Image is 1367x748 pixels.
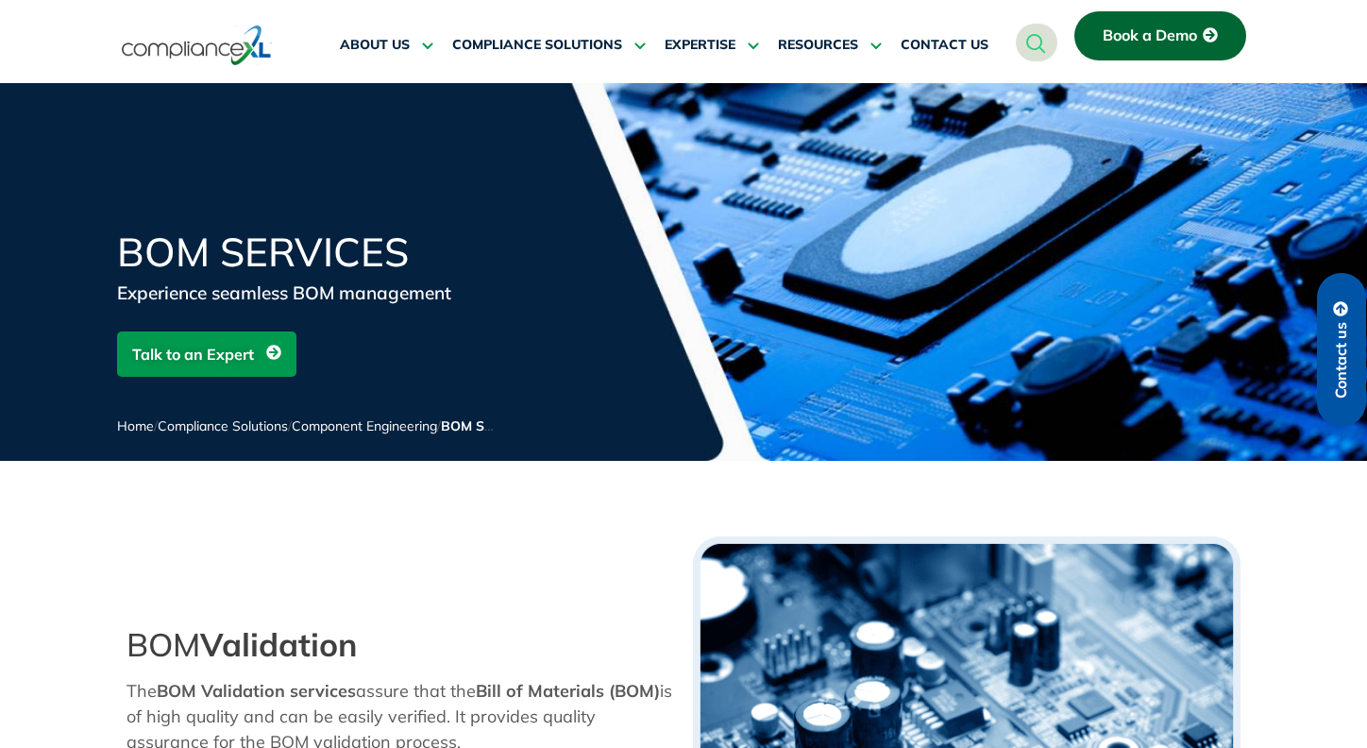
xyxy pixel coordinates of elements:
[441,417,530,434] span: BOM Services
[117,232,570,272] h1: BOM Services
[127,626,674,664] h2: BOM
[901,37,988,54] span: CONTACT US
[117,417,530,434] span: / / /
[452,37,622,54] span: COMPLIANCE SOLUTIONS
[665,37,735,54] span: EXPERTISE
[340,23,433,68] a: ABOUT US
[1317,273,1366,427] a: Contact us
[1074,11,1246,60] a: Book a Demo
[132,336,254,372] span: Talk to an Expert
[158,417,288,434] a: Compliance Solutions
[1333,322,1350,399] span: Contact us
[117,417,154,434] a: Home
[340,37,410,54] span: ABOUT US
[292,417,437,434] a: Component Engineering
[665,23,759,68] a: EXPERTISE
[778,37,858,54] span: RESOURCES
[778,23,882,68] a: RESOURCES
[157,680,356,702] strong: BOM Validation services
[117,331,296,377] a: Talk to an Expert
[1016,24,1057,61] a: navsearch-button
[200,624,358,665] strong: Validation
[117,280,570,306] div: Experience seamless BOM management
[1103,27,1197,44] span: Book a Demo
[901,23,988,68] a: CONTACT US
[452,23,646,68] a: COMPLIANCE SOLUTIONS
[476,680,660,702] strong: Bill of Materials (BOM)
[122,24,272,67] img: logo-one.svg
